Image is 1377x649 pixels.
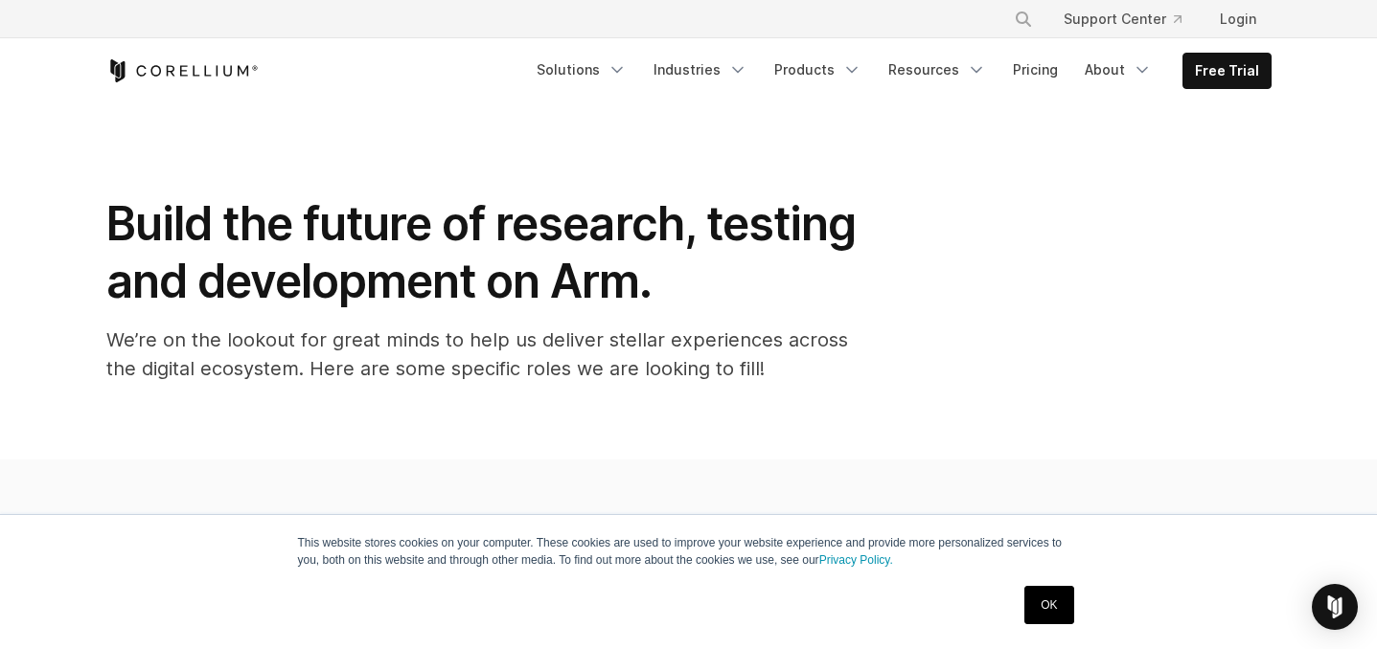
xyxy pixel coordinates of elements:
a: Pricing [1001,53,1069,87]
h1: Build the future of research, testing and development on Arm. [106,195,873,310]
a: Solutions [525,53,638,87]
a: Free Trial [1183,54,1271,88]
a: Industries [642,53,759,87]
a: Corellium Home [106,59,259,82]
p: This website stores cookies on your computer. These cookies are used to improve your website expe... [298,534,1080,569]
button: Search [1006,2,1041,36]
div: Navigation Menu [525,53,1272,89]
a: Privacy Policy. [819,553,893,567]
a: About [1073,53,1163,87]
a: Support Center [1048,2,1197,36]
a: OK [1024,586,1073,624]
a: Resources [877,53,998,87]
div: Navigation Menu [991,2,1272,36]
p: We’re on the lookout for great minds to help us deliver stellar experiences across the digital ec... [106,325,873,383]
a: Login [1205,2,1272,36]
div: Open Intercom Messenger [1312,584,1358,630]
a: Products [763,53,873,87]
